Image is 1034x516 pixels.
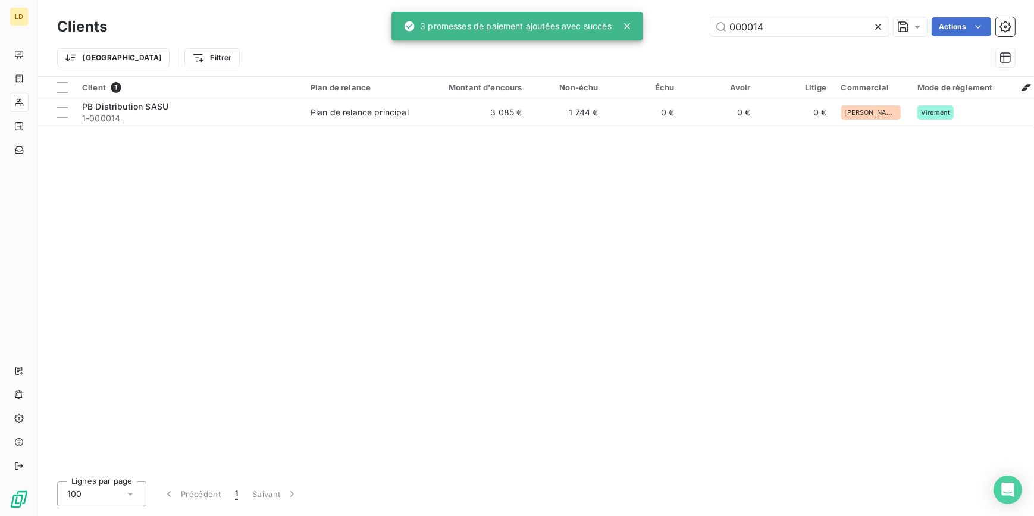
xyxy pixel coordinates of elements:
[932,17,991,36] button: Actions
[311,83,420,92] div: Plan de relance
[228,481,245,506] button: 1
[427,98,529,127] td: 3 085 €
[841,83,904,92] div: Commercial
[434,83,522,92] div: Montant d'encours
[403,15,612,37] div: 3 promesses de paiement ajoutées avec succès
[529,98,606,127] td: 1 744 €
[245,481,305,506] button: Suivant
[10,7,29,26] div: LD
[82,83,106,92] span: Client
[235,488,238,500] span: 1
[82,101,168,111] span: PB Distribution SASU
[994,476,1022,504] div: Open Intercom Messenger
[921,109,950,116] span: Virement
[82,112,296,124] span: 1-000014
[845,109,897,116] span: [PERSON_NAME]
[10,490,29,509] img: Logo LeanPay
[57,16,107,37] h3: Clients
[184,48,239,67] button: Filtrer
[111,82,121,93] span: 1
[67,488,82,500] span: 100
[917,83,1007,92] div: Mode de règlement
[311,107,409,118] div: Plan de relance principal
[710,17,889,36] input: Rechercher
[682,98,758,127] td: 0 €
[689,83,751,92] div: Avoir
[156,481,228,506] button: Précédent
[537,83,599,92] div: Non-échu
[57,48,170,67] button: [GEOGRAPHIC_DATA]
[613,83,675,92] div: Échu
[758,98,834,127] td: 0 €
[765,83,827,92] div: Litige
[606,98,682,127] td: 0 €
